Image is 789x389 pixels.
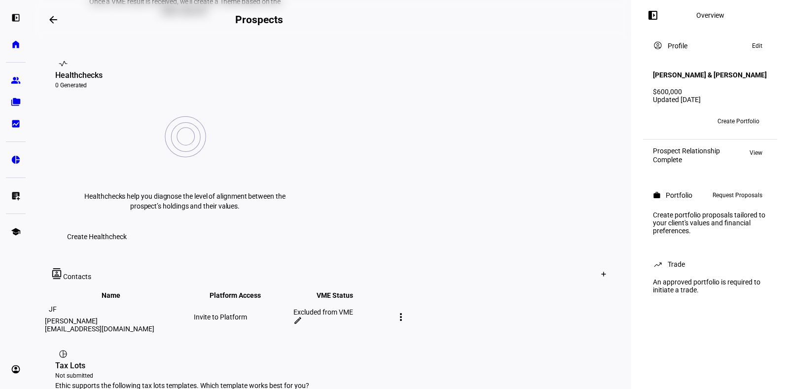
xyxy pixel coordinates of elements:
div: Not submitted [55,372,608,380]
eth-mat-symbol: folder_copy [11,97,21,107]
eth-mat-symbol: pie_chart [11,155,21,165]
mat-icon: edit [293,316,302,325]
mat-icon: more_vert [395,311,407,323]
div: [EMAIL_ADDRESS][DOMAIN_NAME] [45,325,192,333]
span: Request Proposals [713,189,762,201]
div: [PERSON_NAME] [45,317,192,325]
div: Create portfolio proposals tailored to your client's values and financial preferences. [647,207,773,239]
div: Trade [668,260,685,268]
div: Complete [653,156,720,164]
div: Invite to Platform [194,313,291,321]
eth-panel-overview-card-header: Profile [653,40,767,52]
button: Create Portfolio [710,113,767,129]
span: Name [102,291,135,299]
a: group [6,71,26,90]
eth-mat-symbol: group [11,75,21,85]
mat-icon: arrow_backwards [47,14,59,26]
mat-icon: vital_signs [58,59,68,69]
div: Profile [668,42,687,50]
button: Create Healthcheck [55,227,139,247]
div: $600,000 [653,88,767,96]
div: Prospect Relationship [653,147,720,155]
eth-panel-overview-card-header: Trade [653,258,767,270]
div: Healthchecks [55,70,315,81]
mat-icon: account_circle [653,40,663,50]
div: Tax Lots [55,360,608,372]
mat-icon: pie_chart [58,349,68,359]
div: Overview [696,11,724,19]
div: Excluded from VME [293,308,391,316]
eth-panel-overview-card-header: Portfolio [653,189,767,201]
span: VME Status [317,291,368,299]
span: Contacts [63,273,91,281]
div: An approved portfolio is required to initiate a trade. [647,274,773,298]
div: JF [45,301,61,317]
eth-mat-symbol: left_panel_open [11,13,21,23]
eth-mat-symbol: list_alt_add [11,191,21,201]
mat-icon: contacts [51,268,63,279]
eth-mat-symbol: account_circle [11,364,21,374]
eth-mat-symbol: bid_landscape [11,119,21,129]
h4: [PERSON_NAME] & [PERSON_NAME] [653,71,767,79]
button: Request Proposals [708,189,767,201]
eth-mat-symbol: home [11,39,21,49]
mat-icon: work [653,191,661,199]
span: SA [657,118,665,125]
mat-icon: left_panel_open [647,9,659,21]
span: Platform Access [210,291,276,299]
div: Updated [DATE] [653,96,767,104]
span: Edit [752,40,762,52]
mat-icon: trending_up [653,259,663,269]
eth-mat-symbol: school [11,227,21,237]
p: Healthchecks help you diagnose the level of alignment between the prospect’s holdings and their v... [81,191,288,211]
a: home [6,35,26,54]
div: Portfolio [666,191,692,199]
span: Create Portfolio [717,113,759,129]
button: View [745,147,767,159]
span: View [750,147,762,159]
a: bid_landscape [6,114,26,134]
button: Edit [747,40,767,52]
a: folder_copy [6,92,26,112]
div: 0 Generated [55,81,315,89]
h2: Prospects [235,14,283,26]
a: pie_chart [6,150,26,170]
span: Create Healthcheck [67,227,127,247]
